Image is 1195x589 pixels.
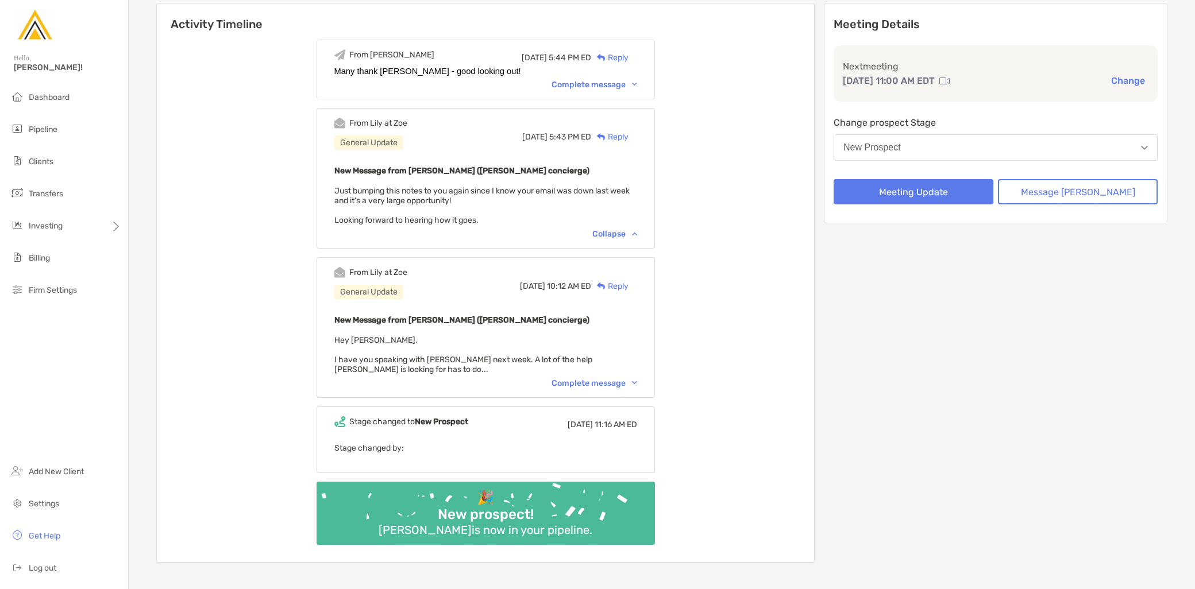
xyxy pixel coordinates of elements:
img: investing icon [10,218,24,232]
span: Add New Client [29,467,84,476]
img: Event icon [334,49,345,60]
img: Reply icon [597,54,606,61]
div: 🎉 [472,490,499,506]
span: [DATE] [522,53,547,63]
div: Collapse [592,229,637,239]
span: Transfers [29,189,63,199]
div: Complete message [552,378,637,388]
h6: Activity Timeline [157,3,814,31]
div: From Lily at Zoe [349,268,407,277]
span: Pipeline [29,125,57,134]
img: clients icon [10,154,24,168]
p: Stage changed by: [334,441,637,455]
img: Zoe Logo [14,5,55,46]
b: New Message from [PERSON_NAME] ([PERSON_NAME] concierge) [334,166,589,176]
div: Stage changed to [349,417,468,427]
span: 11:16 AM ED [595,420,637,429]
div: General Update [334,285,403,299]
span: [DATE] [568,420,593,429]
div: From [PERSON_NAME] [349,50,434,60]
span: Hey [PERSON_NAME], I have you speaking with [PERSON_NAME] next week. A lot of the help [PERSON_NA... [334,335,592,374]
img: Event icon [334,118,345,129]
b: New Prospect [415,417,468,427]
p: [DATE] 11:00 AM EDT [843,73,935,88]
b: New Message from [PERSON_NAME] ([PERSON_NAME] concierge) [334,315,589,325]
span: Settings [29,499,59,509]
img: Reply icon [597,133,606,141]
p: Next meeting [843,59,1148,73]
img: logout icon [10,560,24,574]
div: Reply [591,52,629,64]
button: Meeting Update [834,179,993,204]
img: settings icon [10,496,24,510]
div: Complete message [552,80,637,90]
img: dashboard icon [10,90,24,103]
span: [DATE] [522,132,548,142]
span: Firm Settings [29,285,77,295]
img: Chevron icon [632,232,637,235]
img: Confetti [317,482,655,535]
img: Chevron icon [632,83,637,86]
div: New Prospect [843,142,901,153]
span: Log out [29,563,56,573]
div: Reply [591,131,629,143]
span: 5:44 PM ED [549,53,591,63]
div: General Update [334,135,403,150]
img: Reply icon [597,282,606,290]
div: Many thank [PERSON_NAME] - good looking out! [334,67,637,76]
img: add_new_client icon [10,464,24,478]
img: firm-settings icon [10,282,24,296]
span: Billing [29,253,50,263]
span: 5:43 PM ED [549,132,591,142]
img: communication type [939,76,950,86]
div: From Lily at Zoe [349,118,407,128]
img: Chevron icon [632,381,637,385]
span: 10:12 AM ED [547,281,591,291]
button: New Prospect [834,134,1158,161]
span: [DATE] [520,281,545,291]
div: New prospect! [433,506,538,523]
img: Event icon [334,416,345,427]
img: billing icon [10,250,24,264]
span: Get Help [29,531,60,541]
img: Open dropdown arrow [1141,146,1148,150]
img: Event icon [334,267,345,278]
span: Investing [29,221,63,231]
div: [PERSON_NAME] is now in your pipeline. [374,523,597,537]
button: Change [1108,75,1148,87]
span: Just bumping this notes to you again since I know your email was down last week and it's a very l... [334,186,630,225]
p: Meeting Details [834,17,1158,32]
div: Reply [591,280,629,292]
img: pipeline icon [10,122,24,135]
span: Dashboard [29,92,70,102]
span: [PERSON_NAME]! [14,63,121,72]
button: Message [PERSON_NAME] [998,179,1158,204]
span: Clients [29,157,53,166]
p: Change prospect Stage [834,115,1158,130]
img: get-help icon [10,528,24,542]
img: transfers icon [10,186,24,200]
